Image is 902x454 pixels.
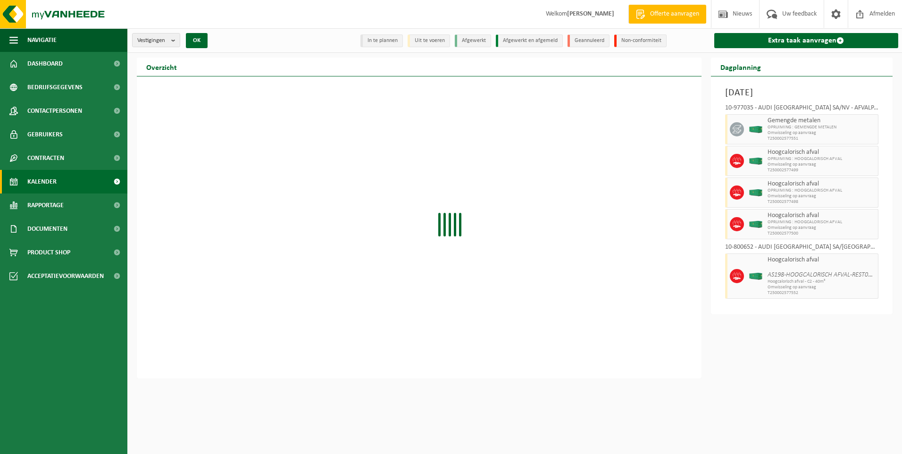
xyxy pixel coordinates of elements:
[725,86,879,100] h3: [DATE]
[27,193,64,217] span: Rapportage
[27,264,104,288] span: Acceptatievoorwaarden
[725,105,879,114] div: 10-977035 - AUDI [GEOGRAPHIC_DATA] SA/NV - AFVALPARK AP – OPRUIMING EOP - VORST
[768,290,876,296] span: T250002577552
[408,34,450,47] li: Uit te voeren
[768,180,876,188] span: Hoogcalorisch afval
[768,256,876,264] span: Hoogcalorisch afval
[27,170,57,193] span: Kalender
[749,221,763,228] img: HK-XC-40-GN-00
[27,76,83,99] span: Bedrijfsgegevens
[749,273,763,280] img: HK-XC-40-GN-00
[27,217,67,241] span: Documenten
[768,193,876,199] span: Omwisseling op aanvraag
[648,9,702,19] span: Offerte aanvragen
[628,5,706,24] a: Offerte aanvragen
[768,279,876,285] span: Hoogcalorisch afval - C2 - 40m³
[132,33,180,47] button: Vestigingen
[27,123,63,146] span: Gebruikers
[768,188,876,193] span: OPRUIMING : HOOGCALORISCH AFVAL
[749,189,763,196] img: HK-XC-40-GN-00
[768,225,876,231] span: Omwisseling op aanvraag
[768,271,878,278] i: AS198-HOOGCALORISCH AFVAL-REST01_4
[568,34,610,47] li: Geannuleerd
[496,34,563,47] li: Afgewerkt en afgemeld
[614,34,667,47] li: Non-conformiteit
[768,285,876,290] span: Omwisseling op aanvraag
[768,231,876,236] span: T250002577500
[137,34,167,48] span: Vestigingen
[768,117,876,125] span: Gemengde metalen
[768,125,876,130] span: OPRUIMING : GEMENGDE METALEN
[768,149,876,156] span: Hoogcalorisch afval
[768,168,876,173] span: T250002577499
[768,212,876,219] span: Hoogcalorisch afval
[749,126,763,133] img: HK-XC-40-GN-00
[711,58,770,76] h2: Dagplanning
[27,241,70,264] span: Product Shop
[27,52,63,76] span: Dashboard
[27,99,82,123] span: Contactpersonen
[567,10,614,17] strong: [PERSON_NAME]
[725,244,879,253] div: 10-800652 - AUDI [GEOGRAPHIC_DATA] SA/[GEOGRAPHIC_DATA]-AFVALPARK C2-INGANG 1 - VORST
[749,158,763,165] img: HK-XC-40-GN-00
[768,156,876,162] span: OPRUIMING : HOOGCALORISCH AFVAL
[768,162,876,168] span: Omwisseling op aanvraag
[360,34,403,47] li: In te plannen
[137,58,186,76] h2: Overzicht
[768,136,876,142] span: T250002577551
[768,130,876,136] span: Omwisseling op aanvraag
[27,28,57,52] span: Navigatie
[27,146,64,170] span: Contracten
[768,219,876,225] span: OPRUIMING : HOOGCALORISCH AFVAL
[714,33,899,48] a: Extra taak aanvragen
[455,34,491,47] li: Afgewerkt
[768,199,876,205] span: T250002577498
[186,33,208,48] button: OK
